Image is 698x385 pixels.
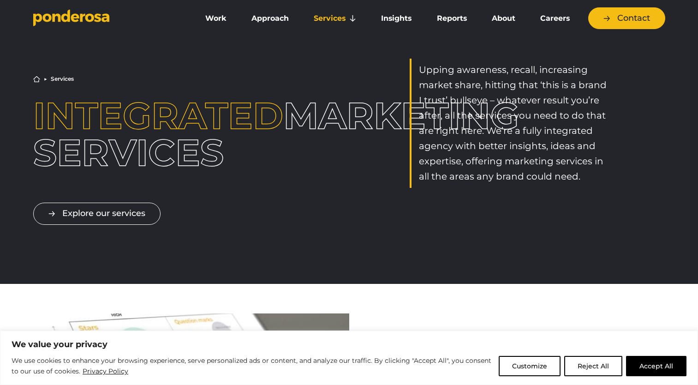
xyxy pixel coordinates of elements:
a: Go to homepage [33,9,181,28]
a: Services [303,9,367,28]
a: Reports [426,9,477,28]
a: Insights [370,9,422,28]
a: Home [33,76,40,83]
button: Accept All [626,356,686,376]
span: Integrated [33,93,283,138]
a: Work [195,9,237,28]
a: Privacy Policy [82,366,129,377]
a: Contact [588,7,665,29]
a: Explore our services [33,203,161,224]
button: Customize [499,356,561,376]
a: Approach [241,9,299,28]
a: About [481,9,526,28]
li: Services [51,76,74,82]
button: Reject All [564,356,622,376]
h1: marketing services [33,97,288,171]
li: ▶︎ [44,76,47,82]
p: We value your privacy [12,339,686,350]
a: Careers [530,9,580,28]
p: We use cookies to enhance your browsing experience, serve personalized ads or content, and analyz... [12,355,492,377]
p: Upping awareness, recall, increasing market share, hitting that ‘this is a brand I trust’ bullsey... [419,62,611,184]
